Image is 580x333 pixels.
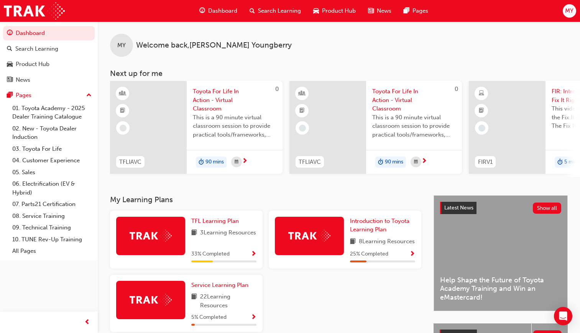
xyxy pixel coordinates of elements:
a: Dashboard [3,26,95,40]
span: Latest News [444,204,473,211]
a: 06. Electrification (EV & Hybrid) [9,178,95,198]
a: News [3,73,95,87]
button: Show Progress [251,313,256,322]
div: News [16,76,30,84]
span: Service Learning Plan [191,282,248,288]
span: Dashboard [208,7,237,15]
span: learningRecordVerb_NONE-icon [120,125,127,132]
span: learningResourceType_INSTRUCTOR_LED-icon [120,89,125,99]
span: book-icon [191,228,197,238]
span: prev-icon [84,318,90,327]
span: pages-icon [404,6,409,16]
span: 0 [455,86,458,92]
a: 02. New - Toyota Dealer Induction [9,123,95,143]
div: Search Learning [15,45,58,53]
span: duration-icon [378,157,383,167]
img: Trak [288,230,330,242]
span: next-icon [242,158,248,165]
button: Show Progress [409,249,415,259]
span: Introduction to Toyota Learning Plan [350,218,409,233]
span: search-icon [7,46,12,53]
a: Service Learning Plan [191,281,251,290]
a: Latest NewsShow all [440,202,561,214]
a: Product Hub [3,57,95,71]
span: Help Shape the Future of Toyota Academy Training and Win an eMastercard! [440,276,561,302]
span: 5 mins [564,158,580,166]
span: Product Hub [322,7,356,15]
span: calendar-icon [235,157,238,167]
span: 3 Learning Resources [200,228,256,238]
span: learningResourceType_ELEARNING-icon [479,89,484,99]
span: learningResourceType_INSTRUCTOR_LED-icon [299,89,305,99]
a: All Pages [9,245,95,257]
a: 10. TUNE Rev-Up Training [9,234,95,246]
a: 04. Customer Experience [9,155,95,166]
span: up-icon [86,91,92,101]
span: learningRecordVerb_NONE-icon [478,125,485,132]
a: TFL Learning Plan [191,217,242,226]
span: This is a 90 minute virtual classroom session to provide practical tools/frameworks, behaviours a... [372,113,456,139]
a: 08. Service Training [9,210,95,222]
a: Latest NewsShow allHelp Shape the Future of Toyota Academy Training and Win an eMastercard! [434,195,568,311]
span: search-icon [250,6,255,16]
div: Product Hub [16,60,49,69]
button: Show all [533,203,562,214]
button: Show Progress [251,249,256,259]
span: TFL Learning Plan [191,218,239,224]
span: learningRecordVerb_NONE-icon [299,125,306,132]
span: FIRV1 [478,158,493,166]
span: booktick-icon [299,106,305,116]
a: search-iconSearch Learning [243,3,307,19]
span: Search Learning [258,7,301,15]
span: book-icon [191,292,197,310]
a: Introduction to Toyota Learning Plan [350,217,415,234]
span: 90 mins [205,158,224,166]
span: Show Progress [251,314,256,321]
span: Show Progress [409,251,415,258]
div: Pages [16,91,31,100]
span: This is a 90 minute virtual classroom session to provide practical tools/frameworks, behaviours a... [193,113,276,139]
a: 0TFLIAVCToyota For Life In Action - Virtual ClassroomThis is a 90 minute virtual classroom sessio... [110,81,283,174]
span: 5 % Completed [191,313,227,322]
img: Trak [130,294,172,306]
span: booktick-icon [479,106,484,116]
span: 90 mins [385,158,403,166]
span: TFLIAVC [299,158,321,166]
span: Toyota For Life In Action - Virtual Classroom [193,87,276,113]
span: Welcome back , [PERSON_NAME] Youngberry [136,41,292,50]
a: 01. Toyota Academy - 2025 Dealer Training Catalogue [9,102,95,123]
span: Pages [412,7,428,15]
span: pages-icon [7,92,13,99]
span: next-icon [421,158,427,165]
span: guage-icon [7,30,13,37]
span: news-icon [368,6,374,16]
span: duration-icon [557,157,563,167]
span: car-icon [313,6,319,16]
a: pages-iconPages [398,3,434,19]
span: calendar-icon [414,157,418,167]
span: MY [565,7,573,15]
span: 25 % Completed [350,250,388,259]
button: MY [563,4,576,18]
span: car-icon [7,61,13,68]
span: 0 [275,86,279,92]
span: TFLIAVC [119,158,141,166]
img: Trak [4,2,65,20]
a: Search Learning [3,42,95,56]
a: guage-iconDashboard [193,3,243,19]
div: Open Intercom Messenger [554,307,572,325]
span: MY [117,41,126,50]
h3: My Learning Plans [110,195,421,204]
a: 03. Toyota For Life [9,143,95,155]
span: duration-icon [199,157,204,167]
img: Trak [130,230,172,242]
span: booktick-icon [120,106,125,116]
span: 33 % Completed [191,250,230,259]
span: 22 Learning Resources [200,292,256,310]
span: Show Progress [251,251,256,258]
span: book-icon [350,237,356,247]
span: News [377,7,391,15]
a: 09. Technical Training [9,222,95,234]
a: news-iconNews [362,3,398,19]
